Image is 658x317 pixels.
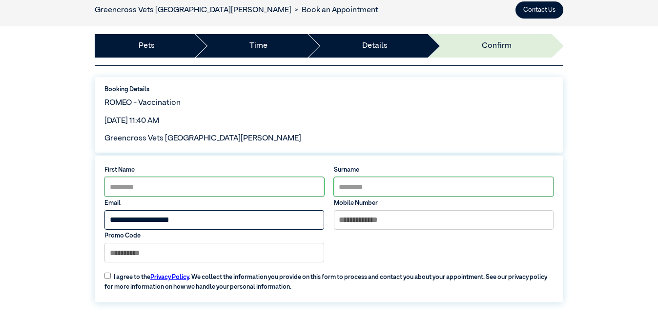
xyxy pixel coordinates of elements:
button: Contact Us [515,1,563,19]
a: Details [362,40,388,52]
a: Greencross Vets [GEOGRAPHIC_DATA][PERSON_NAME] [95,6,291,14]
label: I agree to the . We collect the information you provide on this form to process and contact you a... [100,267,558,292]
label: Booking Details [104,85,554,94]
input: I agree to thePrivacy Policy. We collect the information you provide on this form to process and ... [104,273,111,279]
a: Pets [139,40,155,52]
span: ROMEO - Vaccination [104,99,181,107]
li: Book an Appointment [291,4,378,16]
label: First Name [104,165,324,175]
nav: breadcrumb [95,4,378,16]
a: Privacy Policy [150,274,189,280]
span: Greencross Vets [GEOGRAPHIC_DATA][PERSON_NAME] [104,135,301,142]
label: Surname [334,165,554,175]
span: [DATE] 11:40 AM [104,117,159,125]
label: Promo Code [104,231,324,240]
a: Time [249,40,267,52]
label: Mobile Number [334,198,554,208]
label: Email [104,198,324,208]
